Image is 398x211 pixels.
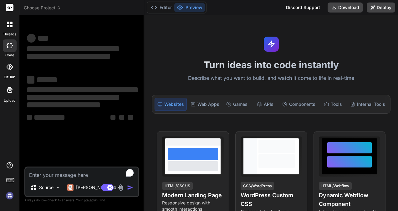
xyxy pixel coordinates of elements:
[328,3,363,13] button: Download
[155,98,187,111] div: Websites
[38,36,48,41] span: ‌
[319,98,346,111] div: Tools
[127,184,133,191] img: icon
[27,115,32,120] span: ‌
[84,198,95,202] span: privacy
[4,75,15,80] label: GitHub
[27,34,36,43] span: ‌
[67,184,74,191] img: Claude 4 Sonnet
[119,115,124,120] span: ‌
[348,98,388,111] div: Internal Tools
[319,182,352,190] div: HTML/Webflow
[282,3,324,13] div: Discord Support
[3,32,16,37] label: threads
[24,5,61,11] span: Choose Project
[24,197,139,203] p: Always double-check its answers. Your in Bind
[162,182,193,190] div: HTML/CSS/JS
[223,98,250,111] div: Games
[117,184,125,191] img: attachment
[39,184,54,191] p: Source
[27,95,119,100] span: ‌
[76,184,123,191] p: [PERSON_NAME] 4 S..
[241,182,274,190] div: CSS/WordPress
[55,185,61,190] img: Pick Models
[27,76,34,84] span: ‌
[34,115,64,120] span: ‌
[148,74,394,82] p: Describe what you want to build, and watch it come to life in real-time
[241,191,302,208] h4: WordPress Custom CSS
[174,3,205,12] button: Preview
[4,98,16,103] label: Upload
[148,59,394,70] h1: Turn ideas into code instantly
[319,191,380,208] h4: Dynamic Webflow Component
[4,190,15,201] img: signin
[162,191,223,200] h4: Modern Landing Page
[25,167,138,179] textarea: To enrich screen reader interactions, please activate Accessibility in Grammarly extension settings
[367,3,395,13] button: Deploy
[27,46,119,51] span: ‌
[110,115,115,120] span: ‌
[27,54,110,59] span: ‌
[148,3,174,12] button: Editor
[128,115,133,120] span: ‌
[280,98,318,111] div: Components
[27,87,138,92] span: ‌
[188,98,222,111] div: Web Apps
[252,98,279,111] div: APIs
[27,102,100,107] span: ‌
[5,53,14,58] label: code
[37,77,57,82] span: ‌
